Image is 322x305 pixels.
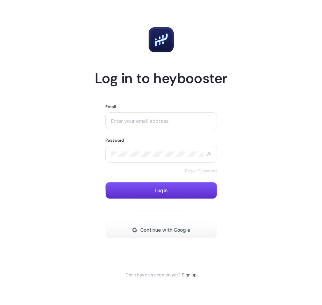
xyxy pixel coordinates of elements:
a: Reset Password [185,168,217,174]
label: Password [105,137,124,143]
span: Don't have an account yet? [126,272,180,278]
input: Enter your email address [111,118,211,124]
h1: Log in to heybooster [95,69,227,87]
span: Continue with Google [140,227,190,233]
button: Login [105,182,217,199]
button: Continue with Google [105,222,217,238]
label: Email [105,104,117,110]
span: Login [155,188,167,193]
a: Sign up [182,272,197,278]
